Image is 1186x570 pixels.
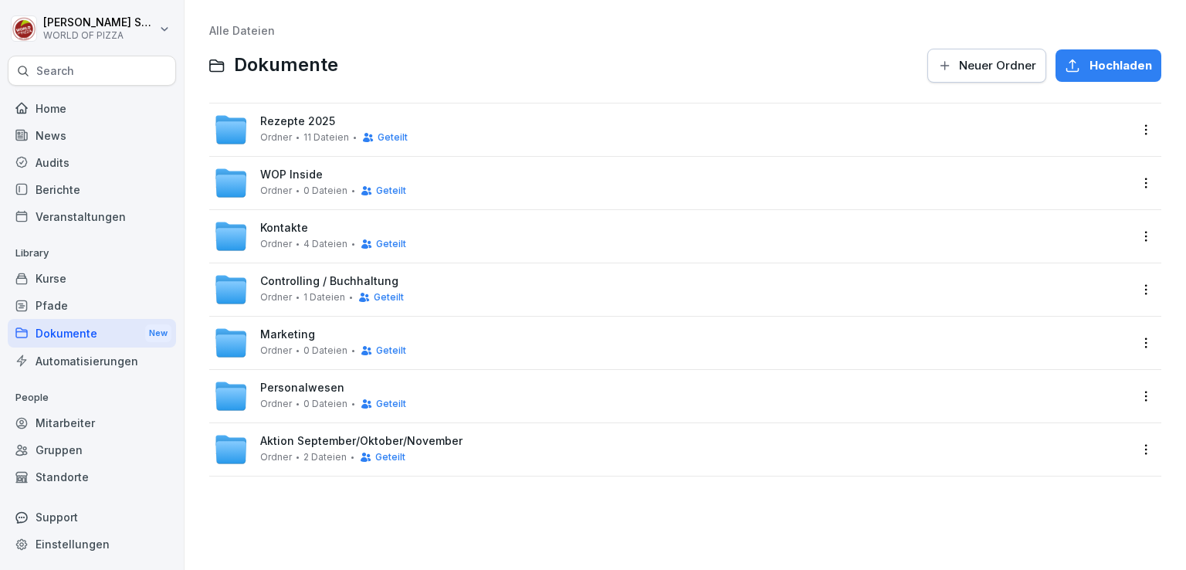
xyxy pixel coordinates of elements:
[36,63,74,79] p: Search
[8,95,176,122] a: Home
[145,324,171,342] div: New
[260,452,292,463] span: Ordner
[303,399,347,409] span: 0 Dateien
[260,435,463,448] span: Aktion September/Oktober/November
[303,185,347,196] span: 0 Dateien
[374,292,404,303] span: Geteilt
[209,24,275,37] a: Alle Dateien
[1056,49,1161,82] button: Hochladen
[214,273,1129,307] a: Controlling / BuchhaltungOrdner1 DateienGeteilt
[214,433,1129,467] a: Aktion September/Oktober/NovemberOrdner2 DateienGeteilt
[214,326,1129,360] a: MarketingOrdner0 DateienGeteilt
[214,166,1129,200] a: WOP InsideOrdner0 DateienGeteilt
[260,115,335,128] span: Rezepte 2025
[234,54,338,76] span: Dokumente
[260,222,308,235] span: Kontakte
[8,265,176,292] a: Kurse
[303,239,347,249] span: 4 Dateien
[376,239,406,249] span: Geteilt
[43,16,156,29] p: [PERSON_NAME] Seraphim
[260,239,292,249] span: Ordner
[260,132,292,143] span: Ordner
[214,113,1129,147] a: Rezepte 2025Ordner11 DateienGeteilt
[1089,57,1152,74] span: Hochladen
[378,132,408,143] span: Geteilt
[8,436,176,463] a: Gruppen
[43,30,156,41] p: WORLD OF PIZZA
[303,345,347,356] span: 0 Dateien
[303,132,349,143] span: 11 Dateien
[8,531,176,558] a: Einstellungen
[303,452,347,463] span: 2 Dateien
[8,319,176,348] div: Dokumente
[376,399,406,409] span: Geteilt
[8,176,176,203] a: Berichte
[260,168,323,182] span: WOP Inside
[8,385,176,410] p: People
[376,185,406,196] span: Geteilt
[8,348,176,375] a: Automatisierungen
[260,382,344,395] span: Personalwesen
[260,399,292,409] span: Ordner
[214,219,1129,253] a: KontakteOrdner4 DateienGeteilt
[260,275,398,288] span: Controlling / Buchhaltung
[8,504,176,531] div: Support
[260,292,292,303] span: Ordner
[8,122,176,149] a: News
[8,409,176,436] a: Mitarbeiter
[8,319,176,348] a: DokumenteNew
[8,292,176,319] a: Pfade
[8,463,176,490] a: Standorte
[375,452,405,463] span: Geteilt
[8,149,176,176] a: Audits
[260,328,315,341] span: Marketing
[927,49,1046,83] button: Neuer Ordner
[260,345,292,356] span: Ordner
[959,57,1036,74] span: Neuer Ordner
[376,345,406,356] span: Geteilt
[8,241,176,266] p: Library
[214,379,1129,413] a: PersonalwesenOrdner0 DateienGeteilt
[260,185,292,196] span: Ordner
[8,203,176,230] a: Veranstaltungen
[303,292,345,303] span: 1 Dateien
